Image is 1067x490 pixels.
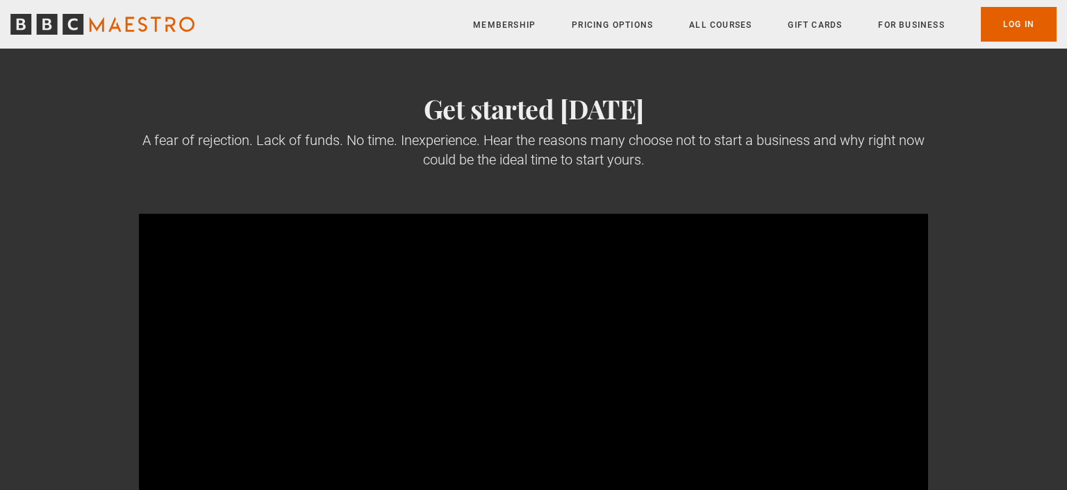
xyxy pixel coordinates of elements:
[788,18,842,32] a: Gift Cards
[878,18,944,32] a: For business
[139,93,928,125] h2: Get started [DATE]
[572,18,653,32] a: Pricing Options
[689,18,752,32] a: All Courses
[473,18,536,32] a: Membership
[10,14,195,35] svg: BBC Maestro
[981,7,1057,42] a: Log In
[473,7,1057,42] nav: Primary
[139,130,928,169] div: A fear of rejection. Lack of funds. No time. Inexperience. Hear the reasons many choose not to st...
